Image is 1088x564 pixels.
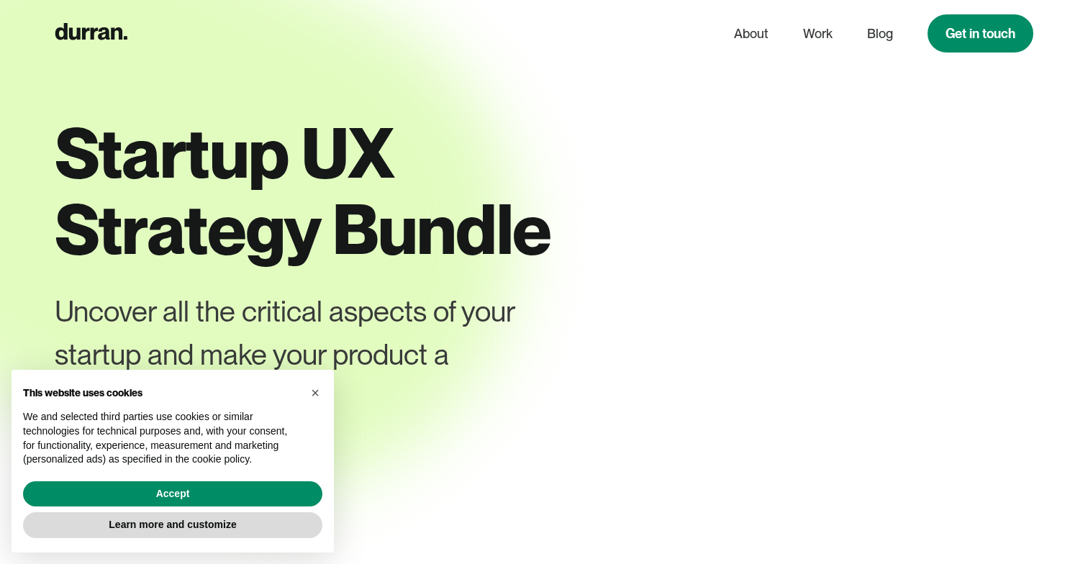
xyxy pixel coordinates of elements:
button: Accept [23,481,322,507]
a: About [734,20,769,47]
div: Uncover all the critical aspects of your startup and make your product a success. [55,290,527,419]
a: Work [803,20,833,47]
a: home [55,19,127,47]
a: Blog [867,20,893,47]
p: We and selected third parties use cookies or similar technologies for technical purposes and, wit... [23,410,299,466]
button: Close this notice [304,381,327,404]
h2: This website uses cookies [23,387,299,399]
button: Learn more and customize [23,512,322,538]
h1: Startup UX Strategy Bundle [55,115,580,267]
a: Get in touch [928,14,1033,53]
span: × [311,385,319,401]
